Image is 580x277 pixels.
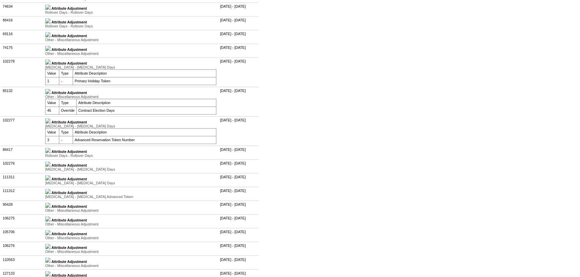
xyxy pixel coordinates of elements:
img: b_plus.gif [45,189,51,194]
img: b_plus.gif [45,161,51,167]
div: [MEDICAL_DATA] - [MEDICAL_DATA] Days [45,124,216,128]
td: Value [45,128,59,136]
td: [DATE] - [DATE] [218,242,259,255]
td: [DATE] - [DATE] [218,228,259,242]
td: - [59,77,73,85]
td: [DATE] - [DATE] [218,187,259,200]
td: [DATE] - [DATE] [218,200,259,214]
td: Primary Holiday Token [73,77,216,85]
td: 74634 [1,2,44,16]
div: [MEDICAL_DATA] - [MEDICAL_DATA] Days [45,181,216,185]
td: 106275 [1,214,44,228]
td: [DATE] - [DATE] [218,116,259,146]
td: Value [45,99,59,106]
b: Attribute Adjustment [52,259,87,263]
td: 1 [45,77,59,85]
b: Attribute Adjustment [52,91,87,95]
td: 102276 [1,159,44,173]
td: [DATE] - [DATE] [218,2,259,16]
td: 69116 [1,30,44,43]
b: Attribute Adjustment [52,34,87,38]
b: Attribute Adjustment [52,150,87,154]
img: b_plus.gif [45,18,51,23]
img: b_plus.gif [45,148,51,153]
td: 45 [45,106,59,114]
td: Attribute Description [73,128,216,136]
td: Advanced Reservation Token Number [73,136,216,144]
td: [DATE] - [DATE] [218,87,259,116]
img: b_plus.gif [45,175,51,180]
td: 102278 [1,57,44,87]
td: [DATE] - [DATE] [218,159,259,173]
td: [DATE] - [DATE] [218,30,259,43]
img: b_plus.gif [45,4,51,10]
b: Attribute Adjustment [52,177,87,181]
div: Other - Miscellaneous Adjustment [45,52,216,56]
b: Attribute Adjustment [52,204,87,208]
td: [DATE] - [DATE] [218,255,259,269]
div: Other - Miscellaneous Adjustment [45,222,216,226]
b: Attribute Adjustment [52,163,87,167]
img: b_plus.gif [45,257,51,263]
td: 111312 [1,187,44,200]
div: Rollover Days - Rollover Days [45,10,216,14]
td: 106276 [1,242,44,255]
div: [MEDICAL_DATA] - [MEDICAL_DATA] Days [45,65,216,69]
td: Contract Election Days [76,106,216,114]
div: Other - Miscellaneous Adjustment [45,236,216,240]
td: 86416 [1,16,44,30]
b: Attribute Adjustment [52,61,87,65]
img: b_plus.gif [45,216,51,221]
td: Value [45,69,59,77]
td: 85132 [1,87,44,116]
td: Override [59,106,76,114]
div: Other - Miscellaneous Adjustment [45,95,216,99]
div: Rollover Days - Rollover Days [45,154,216,158]
img: b_plus.gif [45,230,51,235]
td: 111311 [1,173,44,187]
img: b_plus.gif [45,202,51,208]
td: - [59,136,73,144]
div: Other - Miscellaneous Adjustment [45,250,216,254]
img: b_plus.gif [45,244,51,249]
td: [DATE] - [DATE] [218,146,259,159]
td: [DATE] - [DATE] [218,173,259,187]
b: Attribute Adjustment [52,232,87,236]
div: Other - Miscellaneous Adjustment [45,208,216,212]
td: 95428 [1,200,44,214]
img: b_plus.gif [45,32,51,37]
td: [DATE] - [DATE] [218,57,259,87]
b: Attribute Adjustment [52,273,87,277]
div: [MEDICAL_DATA] - [MEDICAL_DATA] Days [45,167,216,171]
img: b_minus.gif [45,118,51,123]
td: 86417 [1,146,44,159]
b: Attribute Adjustment [52,48,87,52]
b: Attribute Adjustment [52,218,87,222]
td: Attribute Description [73,69,216,77]
td: 102277 [1,116,44,146]
b: Attribute Adjustment [52,6,87,10]
img: b_plus.gif [45,45,51,51]
div: Rollover Days - Rollover Days [45,24,216,28]
td: 110563 [1,255,44,269]
img: b_plus.gif [45,271,51,276]
td: 3 [45,136,59,144]
div: Other - Miscellaneous Adjustment [45,263,216,267]
div: [MEDICAL_DATA] - [MEDICAL_DATA] Advanced Token [45,195,216,199]
td: [DATE] - [DATE] [218,16,259,30]
b: Attribute Adjustment [52,20,87,24]
td: Type [59,69,73,77]
img: b_minus.gif [45,59,51,65]
td: 105706 [1,228,44,242]
b: Attribute Adjustment [52,246,87,250]
img: b_minus.gif [45,89,51,94]
div: Other - Miscellaneous Adjustment [45,38,216,42]
td: [DATE] - [DATE] [218,43,259,57]
b: Attribute Adjustment [52,191,87,195]
td: 74175 [1,43,44,57]
td: Attribute Description [76,99,216,106]
td: Type [59,128,73,136]
td: Type [59,99,76,106]
b: Attribute Adjustment [52,120,87,124]
td: [DATE] - [DATE] [218,214,259,228]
